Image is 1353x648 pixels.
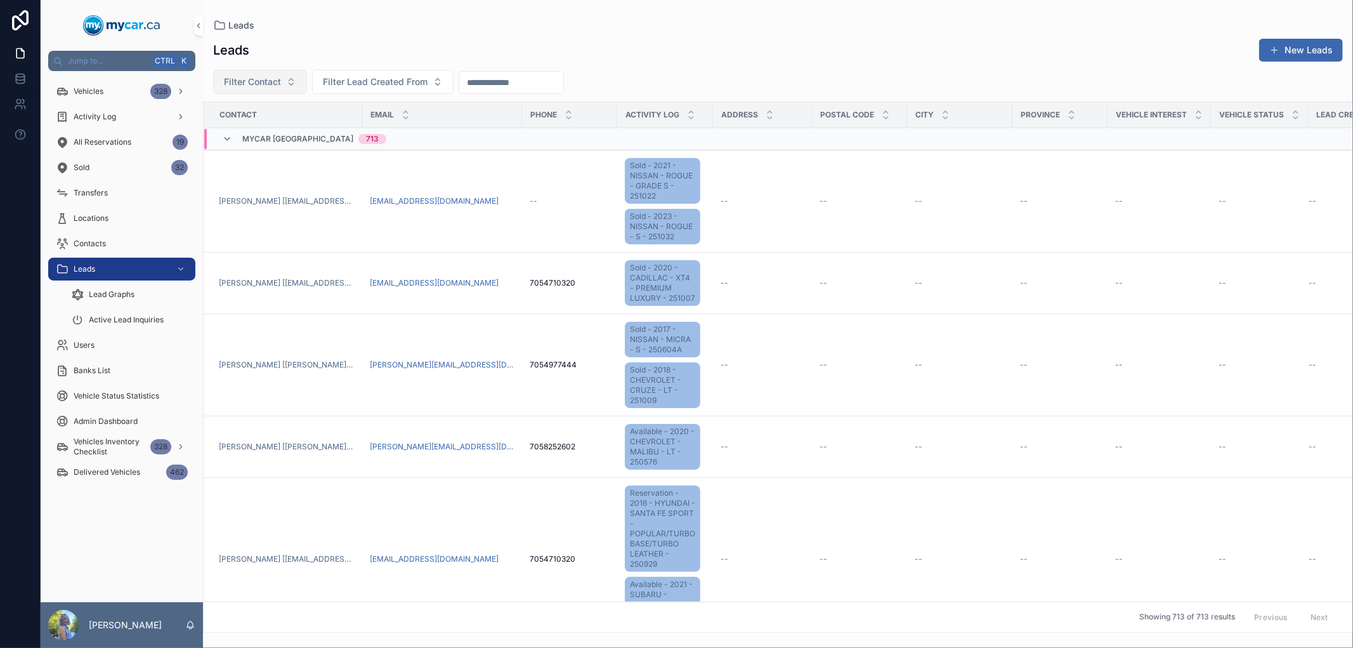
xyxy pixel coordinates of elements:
a: -- [1219,278,1300,288]
a: [PERSON_NAME][EMAIL_ADDRESS][DOMAIN_NAME] [370,360,514,370]
button: Select Button [312,70,454,94]
a: Sold32 [48,156,195,179]
span: Vehicles Inventory Checklist [74,437,145,457]
a: [EMAIL_ADDRESS][DOMAIN_NAME] [370,554,514,564]
a: -- [1020,442,1100,452]
span: -- [1309,196,1316,206]
a: Banks List [48,359,195,382]
a: [PERSON_NAME][EMAIL_ADDRESS][DOMAIN_NAME] [370,442,514,452]
a: -- [721,442,804,452]
span: Delivered Vehicles [74,467,140,477]
a: Delivered Vehicles462 [48,461,195,484]
a: [EMAIL_ADDRESS][DOMAIN_NAME] [370,278,514,288]
a: Vehicle Status Statistics [48,385,195,407]
a: -- [1219,196,1300,206]
span: -- [915,196,922,206]
div: 462 [166,465,188,480]
span: -- [721,554,728,564]
span: Activity Log [74,112,116,122]
div: 19 [173,135,188,150]
span: -- [1309,442,1316,452]
span: -- [1219,360,1226,370]
a: Reservation - 2016 - HYUNDAI - SANTA FE SPORT - POPULAR/TURBO BASE/TURBO LEATHER - 250929Availabl... [625,483,705,635]
a: -- [1020,360,1100,370]
a: -- [1020,196,1100,206]
a: -- [1219,360,1300,370]
a: -- [915,196,1005,206]
span: Banks List [74,366,110,376]
a: Available - 2020 - CHEVROLET - MALIBU - LT - 250576 [625,424,700,470]
a: [PERSON_NAME] [[EMAIL_ADDRESS][DOMAIN_NAME]] [219,196,355,206]
a: -- [1115,360,1203,370]
span: -- [1309,278,1316,288]
a: [EMAIL_ADDRESS][DOMAIN_NAME] [370,554,499,564]
a: Contacts [48,232,195,255]
a: -- [820,442,899,452]
a: -- [915,554,1005,564]
span: Locations [74,213,108,223]
a: [PERSON_NAME] [[EMAIL_ADDRESS][DOMAIN_NAME]] [219,278,355,288]
span: -- [915,554,922,564]
a: -- [820,196,899,206]
span: -- [721,442,728,452]
span: -- [1309,554,1316,564]
a: -- [530,196,610,206]
span: Vehicles [74,86,103,96]
a: Sold - 2020 - CADILLAC - XT4 - PREMIUM LUXURY - 251007 [625,258,705,308]
span: Postal Code [820,110,874,120]
span: Lead Graphs [89,289,134,300]
span: Filter Contact [224,76,281,88]
a: Sold - 2023 - NISSAN - ROGUE - S - 251032 [625,209,700,244]
span: Filter Lead Created From [323,76,428,88]
span: -- [530,196,537,206]
span: -- [820,442,827,452]
span: Showing 713 of 713 results [1139,612,1235,623]
span: Jump to... [68,56,148,66]
span: Sold - 2017 - NISSAN - MICRA - S - 250604A [630,324,695,355]
span: Available - 2021 - SUBARU - CROSSTREK - PREMIUM - 250690 [630,579,695,630]
span: Address [721,110,758,120]
a: Lead Graphs [63,283,195,306]
span: 7054710320 [530,278,575,288]
span: -- [1115,196,1123,206]
a: [PERSON_NAME] [[PERSON_NAME][EMAIL_ADDRESS][DOMAIN_NAME]] [219,360,355,370]
a: [PERSON_NAME] [[EMAIL_ADDRESS][DOMAIN_NAME]] [219,554,355,564]
a: [EMAIL_ADDRESS][DOMAIN_NAME] [370,196,514,206]
span: -- [1115,360,1123,370]
a: 7054977444 [530,360,610,370]
span: -- [1115,278,1123,288]
a: -- [1219,442,1300,452]
div: 328 [150,84,171,99]
a: Sold - 2021 - NISSAN - ROGUE - GRADE S - 251022 [625,158,700,204]
span: K [179,56,189,66]
a: Transfers [48,182,195,204]
a: -- [721,554,804,564]
span: -- [915,278,922,288]
a: -- [915,360,1005,370]
span: 7058252602 [530,442,575,452]
div: 328 [150,439,171,454]
span: Admin Dashboard [74,416,138,426]
span: -- [1115,554,1123,564]
div: 713 [366,134,379,144]
span: -- [721,196,728,206]
a: Available - 2020 - CHEVROLET - MALIBU - LT - 250576 [625,421,705,472]
a: [EMAIL_ADDRESS][DOMAIN_NAME] [370,196,499,206]
a: -- [1115,442,1203,452]
span: -- [820,360,827,370]
a: [PERSON_NAME] [[PERSON_NAME][EMAIL_ADDRESS][DOMAIN_NAME]] [219,442,355,452]
span: Available - 2020 - CHEVROLET - MALIBU - LT - 250576 [630,426,695,467]
a: Reservation - 2016 - HYUNDAI - SANTA FE SPORT - POPULAR/TURBO BASE/TURBO LEATHER - 250929 [625,486,700,572]
span: -- [721,360,728,370]
span: -- [1219,442,1226,452]
span: -- [1115,442,1123,452]
span: Reservation - 2016 - HYUNDAI - SANTA FE SPORT - POPULAR/TURBO BASE/TURBO LEATHER - 250929 [630,488,695,569]
span: -- [1020,442,1028,452]
span: Leads [228,19,254,32]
